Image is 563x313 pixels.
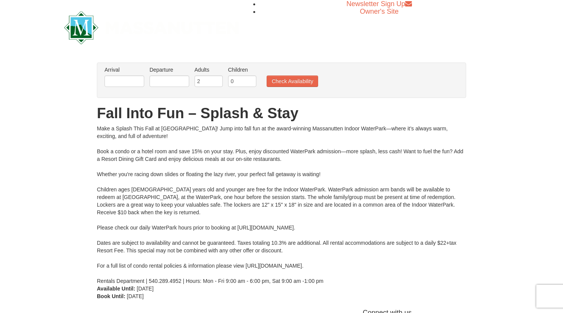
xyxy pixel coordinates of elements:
[97,293,125,299] strong: Book Until:
[267,75,318,87] button: Check Availability
[97,286,135,292] strong: Available Until:
[137,286,154,292] span: [DATE]
[97,106,466,121] h1: Fall Into Fun – Splash & Stay
[127,293,144,299] span: [DATE]
[64,11,239,44] img: Massanutten Resort Logo
[360,8,399,15] a: Owner's Site
[150,66,189,74] label: Departure
[195,66,223,74] label: Adults
[64,18,239,35] a: Massanutten Resort
[228,66,256,74] label: Children
[97,125,466,285] div: Make a Splash This Fall at [GEOGRAPHIC_DATA]! Jump into fall fun at the award-winning Massanutten...
[105,66,144,74] label: Arrival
